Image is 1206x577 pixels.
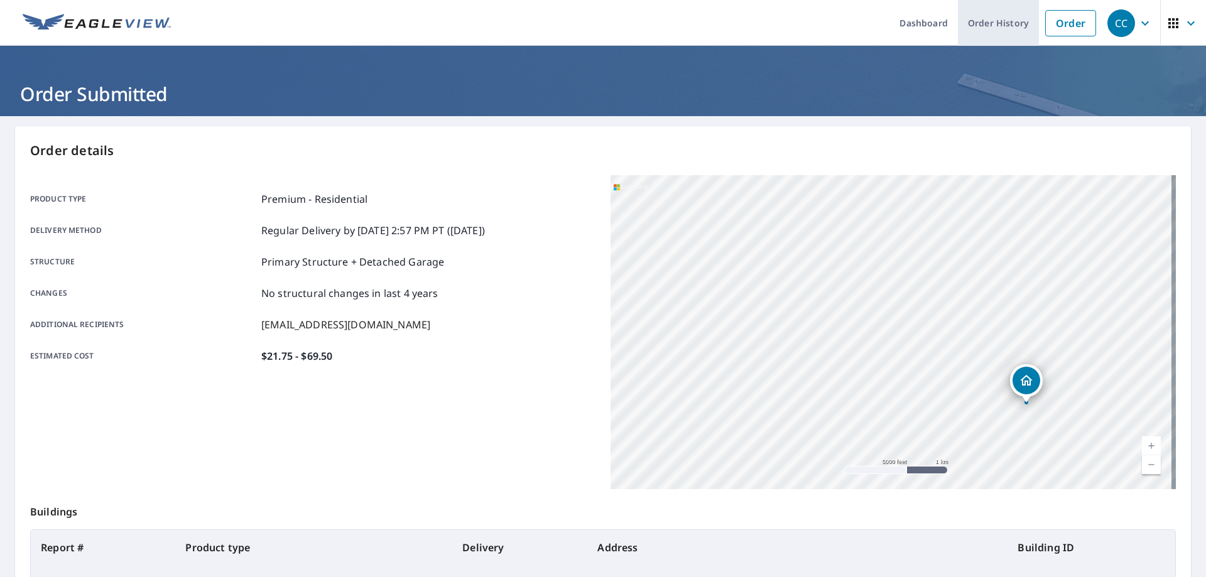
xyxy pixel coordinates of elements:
p: Regular Delivery by [DATE] 2:57 PM PT ([DATE]) [261,223,485,238]
th: Building ID [1008,530,1175,565]
th: Report # [31,530,175,565]
div: Dropped pin, building 1, Residential property, 8137 Kaitlin Ln Ooltewah, TN 37363 [1010,364,1043,403]
th: Delivery [452,530,587,565]
a: Current Level 13, Zoom Out [1142,455,1161,474]
img: EV Logo [23,14,171,33]
p: Estimated cost [30,348,256,364]
p: Additional recipients [30,317,256,332]
p: [EMAIL_ADDRESS][DOMAIN_NAME] [261,317,430,332]
h1: Order Submitted [15,81,1191,107]
p: Primary Structure + Detached Garage [261,254,444,269]
p: Premium - Residential [261,191,367,207]
div: CC [1107,9,1135,37]
th: Product type [175,530,452,565]
th: Address [587,530,1008,565]
p: No structural changes in last 4 years [261,286,438,301]
p: Product type [30,191,256,207]
a: Current Level 13, Zoom In [1142,436,1161,455]
p: Structure [30,254,256,269]
p: Delivery method [30,223,256,238]
p: $21.75 - $69.50 [261,348,332,364]
a: Order [1045,10,1096,36]
p: Buildings [30,489,1176,529]
p: Order details [30,141,1176,160]
p: Changes [30,286,256,301]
